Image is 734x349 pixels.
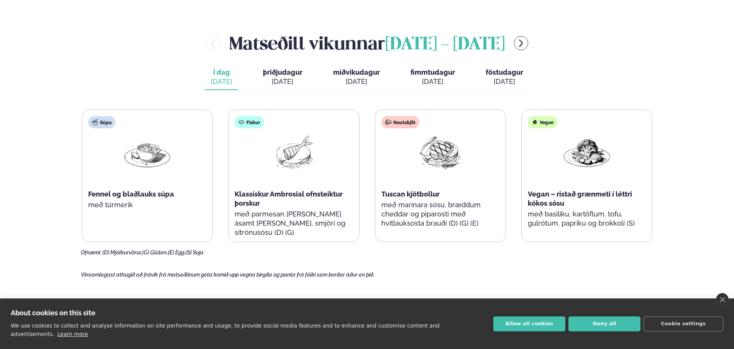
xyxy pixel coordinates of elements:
[235,210,353,237] p: með parmesan [PERSON_NAME] ásamt [PERSON_NAME], smjöri og sítrónusósu (D) (G)
[11,323,440,337] p: We use cookies to collect and analyse information on site performance and usage, to provide socia...
[92,119,98,125] img: soup.svg
[235,190,343,207] span: Klassískur Ambrosial ofnsteiktur þorskur
[333,77,380,86] div: [DATE]
[88,200,206,210] p: með túrmerik
[211,77,232,86] div: [DATE]
[257,65,309,90] button: þriðjudagur [DATE]
[102,249,142,256] span: (D) Mjólkurvörur,
[263,68,302,76] span: þriðjudagur
[568,316,640,331] button: Deny all
[644,316,723,331] button: Cookie settings
[404,65,461,90] button: fimmtudagur [DATE]
[186,249,204,256] span: (S) Soja
[333,68,380,76] span: miðvikudagur
[88,116,115,128] div: Súpa
[528,210,646,228] p: með basilíku, kartöflum, tofu, gulrótum, papriku og brokkolí (S)
[229,31,505,56] h2: Matseðill vikunnar
[57,331,88,337] a: Learn more
[88,190,174,198] span: Fennel og blaðlauks súpa
[479,65,529,90] button: föstudagur [DATE]
[123,134,172,170] img: Soup.png
[528,116,557,128] div: Vegan
[381,190,440,198] span: Tuscan kjötbollur
[411,68,455,76] span: fimmtudagur
[411,77,455,86] div: [DATE]
[385,36,505,53] span: [DATE] - [DATE]
[528,190,632,207] span: Vegan – ristað grænmeti í léttri kókos sósu
[486,68,523,76] span: föstudagur
[211,68,232,77] span: Í dag
[514,36,528,50] button: menu-btn-right
[716,293,729,306] a: close
[81,272,374,278] span: Vinsamlegast athugið að frávik frá matseðlinum geta komið upp vegna birgða og panta frá fólki sem...
[263,77,302,86] div: [DATE]
[486,77,523,86] div: [DATE]
[385,119,391,125] img: beef.svg
[235,116,264,128] div: Fiskur
[532,119,538,125] img: Vegan.svg
[238,119,245,125] img: fish.svg
[562,134,611,170] img: Vegan.png
[381,116,419,128] div: Nautakjöt
[142,249,168,256] span: (G) Glúten,
[206,36,220,50] button: menu-btn-left
[327,65,386,90] button: miðvikudagur [DATE]
[416,134,465,170] img: Beef-Meat.png
[269,134,318,170] img: Fish.png
[381,200,499,228] p: með marinara sósu, bræddum cheddar og piparosti með hvítlauksosta brauði (D) (G) (E)
[11,309,95,317] strong: About cookies on this site
[205,65,238,90] button: Í dag [DATE]
[81,249,101,256] span: Ofnæmi:
[168,249,186,256] span: (E) Egg,
[493,316,565,331] button: Allow all cookies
